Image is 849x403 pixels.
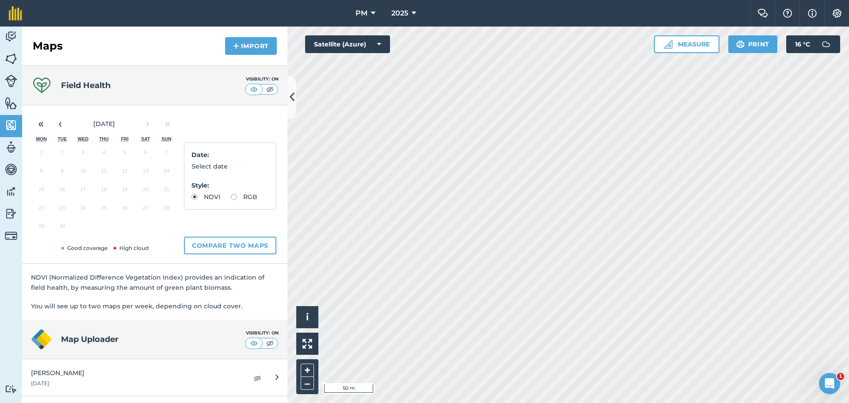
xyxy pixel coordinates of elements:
button: September 14, 2025 [156,164,177,182]
div: Send us a messageWe typically reply within an hour [9,119,168,153]
img: svg+xml;base64,PHN2ZyB4bWxucz0iaHR0cDovL3d3dy53My5vcmcvMjAwMC9zdmciIHdpZHRoPSIxOCIgaGVpZ2h0PSIyNC... [253,372,261,383]
abbr: Tuesday [57,136,67,142]
div: Visibility: On [245,76,279,83]
label: RGB [231,194,257,200]
button: September 24, 2025 [73,201,93,219]
button: Measure [654,35,719,53]
img: svg+xml;base64,PHN2ZyB4bWxucz0iaHR0cDovL3d3dy53My5vcmcvMjAwMC9zdmciIHdpZHRoPSI1NiIgaGVpZ2h0PSI2MC... [5,52,17,65]
button: September 5, 2025 [115,145,135,164]
div: Introducing Pesticide Check [9,256,168,368]
button: › [138,114,157,134]
img: Ruler icon [664,40,673,49]
h4: Map Uploader [61,333,245,345]
button: » [157,114,177,134]
span: [DATE] [93,120,115,128]
button: September 26, 2025 [115,201,135,219]
button: September 1, 2025 [31,145,52,164]
button: September 19, 2025 [115,182,135,201]
img: svg+xml;base64,PHN2ZyB4bWxucz0iaHR0cDovL3d3dy53My5vcmcvMjAwMC9zdmciIHdpZHRoPSI1MCIgaGVpZ2h0PSI0MC... [249,339,260,348]
img: svg+xml;base64,PD94bWwgdmVyc2lvbj0iMS4wIiBlbmNvZGluZz0idXRmLTgiPz4KPCEtLSBHZW5lcmF0b3I6IEFkb2JlIE... [5,207,17,220]
img: svg+xml;base64,PD94bWwgdmVyc2lvbj0iMS4wIiBlbmNvZGluZz0idXRmLTgiPz4KPCEtLSBHZW5lcmF0b3I6IEFkb2JlIE... [5,141,17,154]
button: News [133,276,177,311]
span: 16 ° C [795,35,810,53]
button: September 30, 2025 [52,219,73,238]
button: September 3, 2025 [73,145,93,164]
span: 2025 [391,8,408,19]
span: Help [103,298,118,304]
abbr: Friday [121,136,129,142]
img: svg+xml;base64,PD94bWwgdmVyc2lvbj0iMS4wIiBlbmNvZGluZz0idXRmLTgiPz4KPCEtLSBHZW5lcmF0b3I6IEFkb2JlIE... [5,185,17,198]
button: September 21, 2025 [156,182,177,201]
div: [PERSON_NAME] [31,368,239,378]
abbr: Wednesday [78,136,89,142]
img: Two speech bubbles overlapping with the left bubble in the forefront [757,9,768,18]
div: How to set up your sub-fields [18,219,148,228]
img: fieldmargin Logo [9,6,22,20]
button: September 20, 2025 [135,182,156,201]
button: Satellite (Azure) [305,35,390,53]
img: svg+xml;base64,PD94bWwgdmVyc2lvbj0iMS4wIiBlbmNvZGluZz0idXRmLTgiPz4KPCEtLSBHZW5lcmF0b3I6IEFkb2JlIE... [5,75,17,87]
img: svg+xml;base64,PHN2ZyB4bWxucz0iaHR0cDovL3d3dy53My5vcmcvMjAwMC9zdmciIHdpZHRoPSI1NiIgaGVpZ2h0PSI2MC... [5,119,17,132]
span: News [146,298,163,304]
button: September 7, 2025 [156,145,177,164]
button: September 2, 2025 [52,145,73,164]
img: svg+xml;base64,PHN2ZyB4bWxucz0iaHR0cDovL3d3dy53My5vcmcvMjAwMC9zdmciIHdpZHRoPSI1NiIgaGVpZ2h0PSI2MC... [5,96,17,110]
p: 👋Hello [PERSON_NAME], [18,63,159,93]
button: – [301,377,314,390]
div: [DATE] [31,380,239,387]
button: September 25, 2025 [93,201,114,219]
button: September 8, 2025 [31,164,52,182]
h2: Maps [33,39,63,53]
abbr: Thursday [99,136,109,142]
button: September 29, 2025 [31,219,52,238]
button: September 4, 2025 [93,145,114,164]
button: September 18, 2025 [93,182,114,201]
button: September 11, 2025 [93,164,114,182]
button: September 16, 2025 [52,182,73,201]
img: logo [31,329,52,350]
img: svg+xml;base64,PD94bWwgdmVyc2lvbj0iMS4wIiBlbmNvZGluZz0idXRmLTgiPz4KPCEtLSBHZW5lcmF0b3I6IEFkb2JlIE... [5,385,17,393]
span: High cloud [112,245,149,251]
button: 16 °C [786,35,840,53]
button: Search for help [13,161,164,179]
img: A question mark icon [782,9,793,18]
span: PM [356,8,367,19]
button: i [296,306,318,328]
button: September 17, 2025 [73,182,93,201]
p: NDVI (Normalized Difference Vegetation Index) provides an indication of field health, by measurin... [31,273,279,292]
strong: Date : [191,151,209,159]
img: A cog icon [832,9,842,18]
img: Profile image for Daisy [128,14,146,32]
iframe: Intercom live chat [819,373,840,394]
button: ‹ [50,114,70,134]
img: Four arrows, one pointing top left, one top right, one bottom right and the last bottom left [302,339,312,349]
label: NDVI [191,194,220,200]
img: svg+xml;base64,PHN2ZyB4bWxucz0iaHR0cDovL3d3dy53My5vcmcvMjAwMC9zdmciIHdpZHRoPSIxNyIgaGVpZ2h0PSIxNy... [808,8,817,19]
span: Home [12,298,32,304]
button: September 13, 2025 [135,164,156,182]
div: Printing your farm map [13,182,164,199]
img: svg+xml;base64,PD94bWwgdmVyc2lvbj0iMS4wIiBlbmNvZGluZz0idXRmLTgiPz4KPCEtLSBHZW5lcmF0b3I6IEFkb2JlIE... [5,30,17,43]
p: You will see up to two maps per week, depending on cloud cover. [31,301,279,311]
button: September 23, 2025 [52,201,73,219]
span: Messages [51,298,82,304]
button: « [31,114,50,134]
span: Good coverage [60,245,107,251]
div: Send us a message [18,127,148,136]
img: svg+xml;base64,PHN2ZyB4bWxucz0iaHR0cDovL3d3dy53My5vcmcvMjAwMC9zdmciIHdpZHRoPSI1MCIgaGVpZ2h0PSI0MC... [249,85,260,94]
button: September 22, 2025 [31,201,52,219]
div: How to invite people to your farm [18,235,148,244]
div: Close [152,14,168,30]
button: Print [728,35,778,53]
div: Visibility: On [245,330,279,337]
button: September 12, 2025 [115,164,135,182]
button: September 10, 2025 [73,164,93,182]
abbr: Sunday [161,136,171,142]
img: svg+xml;base64,PD94bWwgdmVyc2lvbj0iMS4wIiBlbmNvZGluZz0idXRmLTgiPz4KPCEtLSBHZW5lcmF0b3I6IEFkb2JlIE... [817,35,835,53]
button: September 9, 2025 [52,164,73,182]
div: Printing your farm map [18,186,148,195]
img: logo [18,17,86,31]
button: Compare two maps [184,237,276,254]
button: September 6, 2025 [135,145,156,164]
abbr: Saturday [141,136,150,142]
